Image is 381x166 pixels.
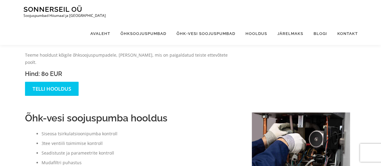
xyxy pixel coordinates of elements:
[42,130,240,137] li: Siseosa tsirkulatsioonipumba kontroll
[42,149,240,157] li: Seadistuste ja parameetrite kontroll
[25,82,79,96] a: Telli hooldus
[308,22,332,45] a: Blogi
[25,52,240,66] p: Teeme hooldust kõigile õhksoojuspumpadele, [PERSON_NAME], mis on paigaldatud teiste ettevõtete po...
[171,22,240,45] a: Õhk-vesi soojuspumbad
[85,22,115,45] a: Avaleht
[115,22,171,45] a: Õhksoojuspumbad
[272,22,308,45] a: Järelmaks
[332,22,358,45] a: Kontakt
[23,5,82,13] a: Sonnerseil OÜ
[25,70,240,77] h3: Hind: 80 EUR
[25,112,240,124] h2: Õhk-vesi soojuspumba hooldus
[23,14,106,18] p: Soojuspumbad Hiiumaal ja [GEOGRAPHIC_DATA]
[42,140,240,147] li: 3tee ventiili toimimise kontroll
[240,22,272,45] a: Hooldus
